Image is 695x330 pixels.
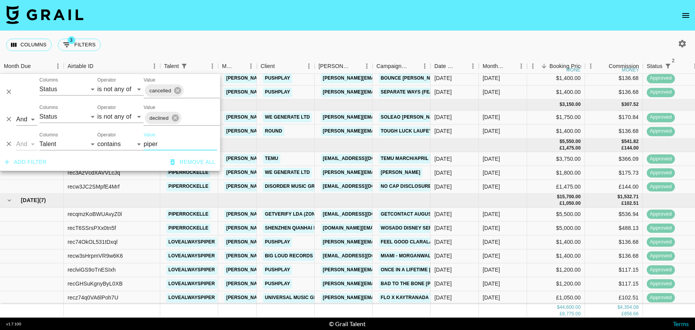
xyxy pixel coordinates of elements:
[321,112,447,122] a: [PERSON_NAME][EMAIL_ADDRESS][DOMAIN_NAME]
[434,294,452,302] div: 30/07/2025
[361,60,373,72] button: Menu
[166,237,217,247] a: lovealwayspiper
[166,223,210,233] a: piperrockelle
[39,104,58,111] label: Columns
[149,60,160,72] button: Menu
[6,39,52,51] button: Select columns
[222,59,234,74] div: Manager
[585,180,643,194] div: £144.00
[408,61,419,71] button: Sort
[483,88,500,96] div: May '25
[321,293,447,303] a: [PERSON_NAME][EMAIL_ADDRESS][DOMAIN_NAME]
[166,279,217,289] a: lovealwayspiper
[319,59,350,74] div: [PERSON_NAME]
[527,166,585,180] div: $1,800.00
[585,221,643,235] div: $488.13
[434,59,456,74] div: Date Created
[6,5,83,24] img: Grail Talent
[97,77,116,83] label: Operator
[434,169,452,177] div: 17/07/2025
[68,225,116,232] div: recT6SSrsPXx0tn5f
[321,154,407,164] a: [EMAIL_ADDRESS][DOMAIN_NAME]
[4,59,31,74] div: Month Due
[527,71,585,85] div: $1,400.00
[263,265,292,275] a: PushPlay
[263,126,284,136] a: Round
[419,60,431,72] button: Menu
[620,194,639,201] div: 1,532.71
[559,304,581,311] div: 44,600.00
[562,311,581,317] div: 8,775.00
[224,182,350,192] a: [PERSON_NAME][EMAIL_ADDRESS][DOMAIN_NAME]
[585,60,597,72] button: Menu
[263,112,312,122] a: We Generate Ltd
[527,111,585,124] div: $1,750.00
[144,138,217,150] input: Filter value
[97,131,116,138] label: Operator
[434,252,452,260] div: 05/08/2025
[373,59,431,74] div: Campaign (Type)
[224,112,350,122] a: [PERSON_NAME][EMAIL_ADDRESS][DOMAIN_NAME]
[622,145,624,152] div: £
[647,266,675,274] span: approved
[483,238,500,246] div: Aug '25
[622,102,624,108] div: $
[527,277,585,291] div: $1,200.00
[647,183,675,191] span: approved
[379,112,489,122] a: SOLEAO [PERSON_NAME] & [PERSON_NAME]
[585,263,643,277] div: $117.15
[224,279,350,289] a: [PERSON_NAME][EMAIL_ADDRESS][DOMAIN_NAME]
[39,131,58,138] label: Columns
[585,85,643,99] div: $136.68
[376,59,408,74] div: Campaign (Type)
[379,223,442,233] a: WOSADO DISNEY SERIES
[617,304,620,311] div: $
[483,155,500,163] div: Jul '25
[647,211,675,218] span: approved
[68,252,123,260] div: recw3sHrpmVR9w6K6
[527,263,585,277] div: $1,200.00
[434,183,452,191] div: 17/07/2025
[647,114,675,121] span: approved
[624,145,639,152] div: 144.00
[647,225,675,232] span: approved
[483,266,500,274] div: Aug '25
[16,113,37,126] select: Logic operator
[527,85,585,99] div: $1,400.00
[224,251,350,261] a: [PERSON_NAME][EMAIL_ADDRESS][DOMAIN_NAME]
[434,266,452,274] div: 11/08/2025
[379,237,444,247] a: Feel Good claralasan
[263,154,280,164] a: Temu
[261,59,275,74] div: Client
[585,249,643,263] div: $136.68
[483,280,500,288] div: Aug '25
[585,291,643,305] div: £102.51
[166,265,217,275] a: lovealwayspiper
[585,124,643,138] div: $136.68
[68,211,122,218] div: recqmzKoBWUAvyZ0l
[263,209,414,219] a: GETVERIFY LDA (ZONA [PERSON_NAME][GEOGRAPHIC_DATA])
[167,155,219,169] button: Remove all
[562,138,581,145] div: 5,550.00
[663,61,673,71] button: Show filters
[218,59,257,74] div: Manager
[670,57,677,65] span: 2
[207,60,218,72] button: Menu
[321,279,447,289] a: [PERSON_NAME][EMAIL_ADDRESS][DOMAIN_NAME]
[559,138,562,145] div: $
[673,320,689,327] a: Terms
[58,39,101,51] button: Show filters
[483,169,500,177] div: Jul '25
[647,128,675,135] span: approved
[483,294,500,302] div: Aug '25
[350,61,361,71] button: Sort
[559,194,581,201] div: 15,700.00
[321,73,447,83] a: [PERSON_NAME][EMAIL_ADDRESS][DOMAIN_NAME]
[585,152,643,166] div: $366.09
[379,279,467,289] a: Bad to the Bone [PERSON_NAME]
[467,60,479,72] button: Menu
[483,114,500,121] div: Jun '25
[379,209,482,219] a: GetContact August x piperrockelle
[263,182,327,192] a: Disorder Music Group
[527,124,585,138] div: $1,400.00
